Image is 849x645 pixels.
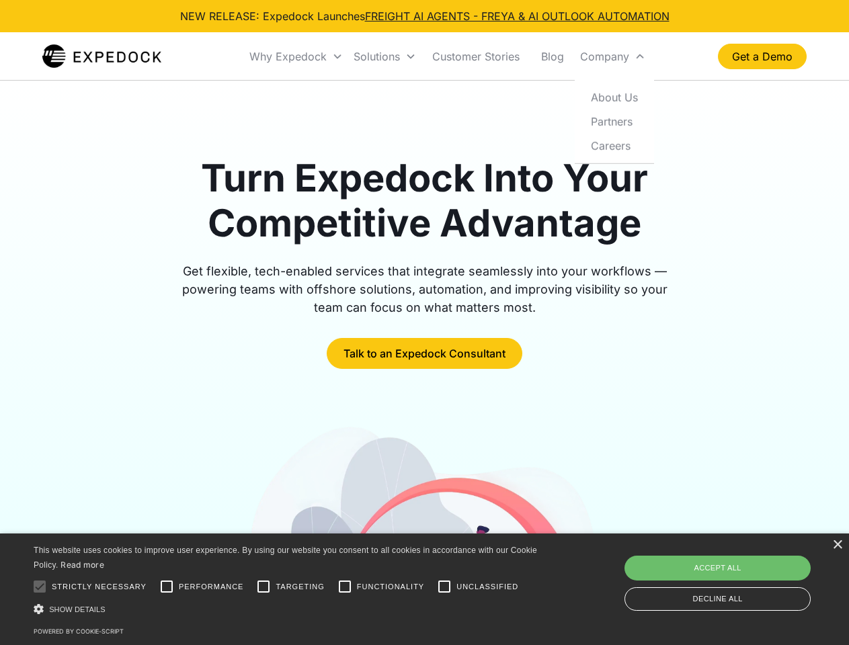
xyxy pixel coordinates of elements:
[575,79,654,163] nav: Company
[34,602,542,616] div: Show details
[365,9,670,23] a: FREIGHT AI AGENTS - FREYA & AI OUTLOOK AUTOMATION
[625,500,849,645] iframe: Chat Widget
[580,50,629,63] div: Company
[357,581,424,593] span: Functionality
[52,581,147,593] span: Strictly necessary
[580,109,649,133] a: Partners
[180,8,670,24] div: NEW RELEASE: Expedock Launches
[456,581,518,593] span: Unclassified
[580,85,649,109] a: About Us
[575,34,651,79] div: Company
[421,34,530,79] a: Customer Stories
[718,44,807,69] a: Get a Demo
[179,581,244,593] span: Performance
[42,43,161,70] img: Expedock Logo
[276,581,324,593] span: Targeting
[348,34,421,79] div: Solutions
[244,34,348,79] div: Why Expedock
[34,546,537,570] span: This website uses cookies to improve user experience. By using our website you consent to all coo...
[249,50,327,63] div: Why Expedock
[42,43,161,70] a: home
[530,34,575,79] a: Blog
[580,133,649,157] a: Careers
[60,560,104,570] a: Read more
[354,50,400,63] div: Solutions
[49,605,106,613] span: Show details
[34,628,124,635] a: Powered by cookie-script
